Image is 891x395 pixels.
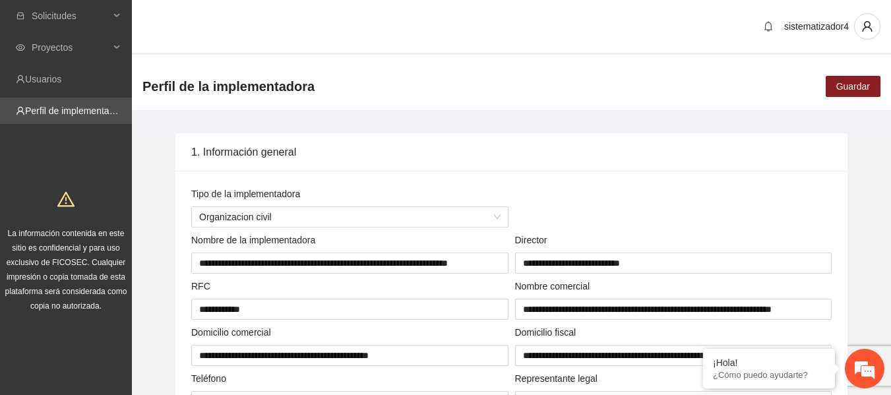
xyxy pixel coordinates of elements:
[16,43,25,52] span: eye
[515,233,547,247] label: Director
[191,279,210,293] label: RFC
[25,74,61,84] a: Usuarios
[855,20,880,32] span: user
[5,229,127,311] span: La información contenida en este sitio es confidencial y para uso exclusivo de FICOSEC. Cualquier...
[32,34,109,61] span: Proyectos
[515,371,598,386] label: Representante legal
[836,79,870,94] span: Guardar
[713,357,825,368] div: ¡Hola!
[191,325,271,340] label: Domicilio comercial
[713,370,825,380] p: ¿Cómo puedo ayudarte?
[57,191,75,208] span: warning
[191,187,300,201] label: Tipo de la implementadora
[515,325,576,340] label: Domicilio fiscal
[758,16,779,37] button: bell
[826,76,880,97] button: Guardar
[142,76,315,97] span: Perfil de la implementadora
[25,106,128,116] a: Perfil de implementadora
[32,3,109,29] span: Solicitudes
[854,13,880,40] button: user
[191,371,226,386] label: Teléfono
[199,207,501,227] span: Organizacion civil
[16,11,25,20] span: inbox
[191,133,832,171] div: 1. Información general
[515,279,590,293] label: Nombre comercial
[758,21,778,32] span: bell
[191,233,315,247] label: Nombre de la implementadora
[784,21,849,32] span: sistematizador4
